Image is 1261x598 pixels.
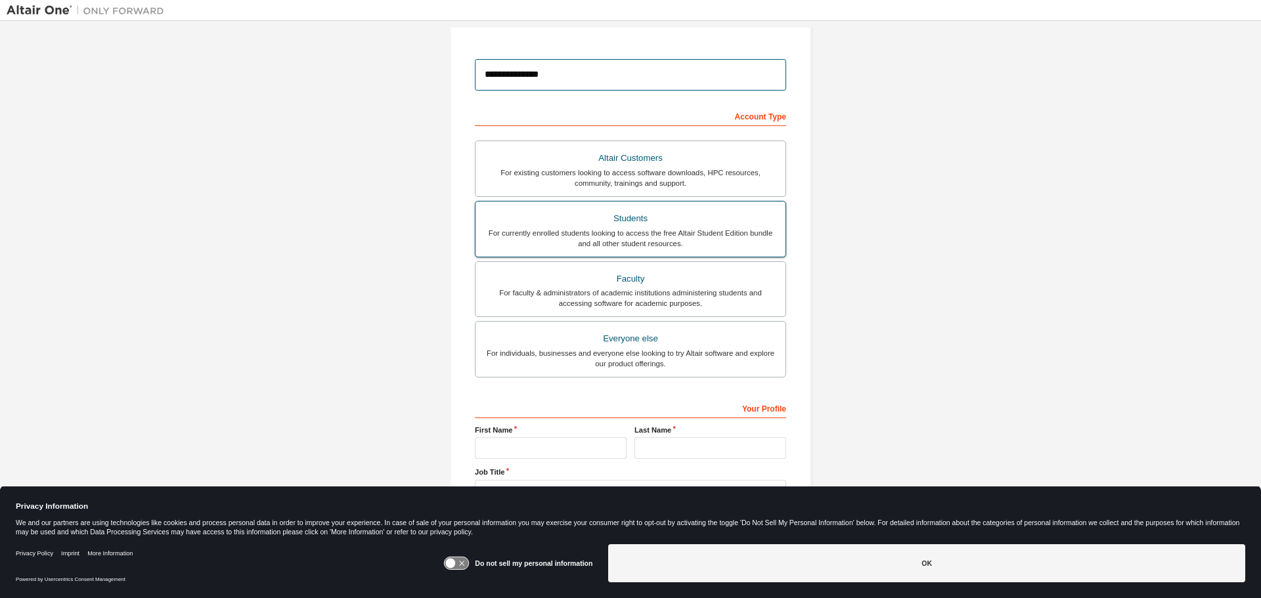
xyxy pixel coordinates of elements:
[475,105,786,126] div: Account Type
[7,4,171,17] img: Altair One
[475,397,786,418] div: Your Profile
[483,167,778,188] div: For existing customers looking to access software downloads, HPC resources, community, trainings ...
[483,228,778,249] div: For currently enrolled students looking to access the free Altair Student Edition bundle and all ...
[475,467,786,477] label: Job Title
[634,425,786,435] label: Last Name
[483,348,778,369] div: For individuals, businesses and everyone else looking to try Altair software and explore our prod...
[475,425,627,435] label: First Name
[483,149,778,167] div: Altair Customers
[483,270,778,288] div: Faculty
[483,288,778,309] div: For faculty & administrators of academic institutions administering students and accessing softwa...
[483,330,778,348] div: Everyone else
[483,209,778,228] div: Students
